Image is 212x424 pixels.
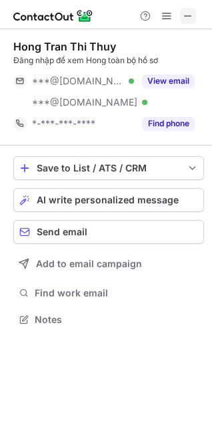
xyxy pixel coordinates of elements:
button: Reveal Button [142,117,195,130]
div: Hong Tran Thi Thuy [13,40,116,53]
button: AI write personalized message [13,188,204,212]
span: AI write personalized message [37,195,179,205]
img: ContactOut v5.3.10 [13,8,93,24]
div: Save to List / ATS / CRM [37,163,181,173]
button: Find work email [13,284,204,302]
button: Notes [13,310,204,329]
span: Add to email campaign [36,259,142,269]
button: Add to email campaign [13,252,204,276]
span: ***@[DOMAIN_NAME] [32,75,124,87]
button: Reveal Button [142,74,195,88]
span: Find work email [35,287,199,299]
span: ***@[DOMAIN_NAME] [32,96,137,108]
span: Send email [37,227,87,237]
span: Notes [35,314,199,326]
button: save-profile-one-click [13,156,204,180]
button: Send email [13,220,204,244]
div: Đăng nhập để xem Hong toàn bộ hồ sơ [13,54,204,66]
